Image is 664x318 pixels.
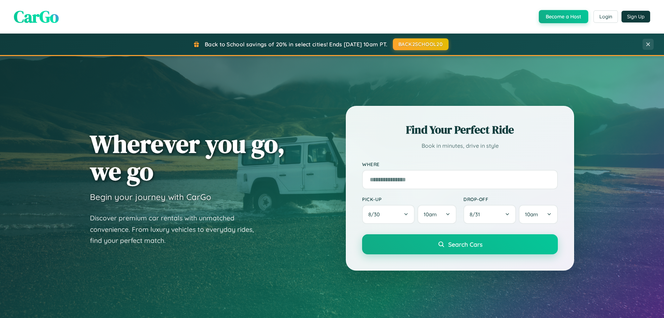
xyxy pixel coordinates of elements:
button: Search Cars [362,234,558,254]
button: Sign Up [621,11,650,22]
button: 10am [417,205,456,224]
span: Search Cars [448,240,482,248]
span: 8 / 30 [368,211,383,218]
button: BACK2SCHOOL20 [393,38,449,50]
p: Book in minutes, drive in style [362,141,558,151]
p: Discover premium car rentals with unmatched convenience. From luxury vehicles to everyday rides, ... [90,212,263,246]
h3: Begin your journey with CarGo [90,192,211,202]
label: Where [362,161,558,167]
h2: Find Your Perfect Ride [362,122,558,137]
span: 8 / 31 [470,211,483,218]
h1: Wherever you go, we go [90,130,285,185]
button: Become a Host [539,10,588,23]
span: CarGo [14,5,59,28]
button: 10am [519,205,558,224]
label: Pick-up [362,196,456,202]
button: 8/30 [362,205,415,224]
label: Drop-off [463,196,558,202]
button: 8/31 [463,205,516,224]
span: 10am [525,211,538,218]
button: Login [593,10,618,23]
span: 10am [424,211,437,218]
span: Back to School savings of 20% in select cities! Ends [DATE] 10am PT. [205,41,387,48]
